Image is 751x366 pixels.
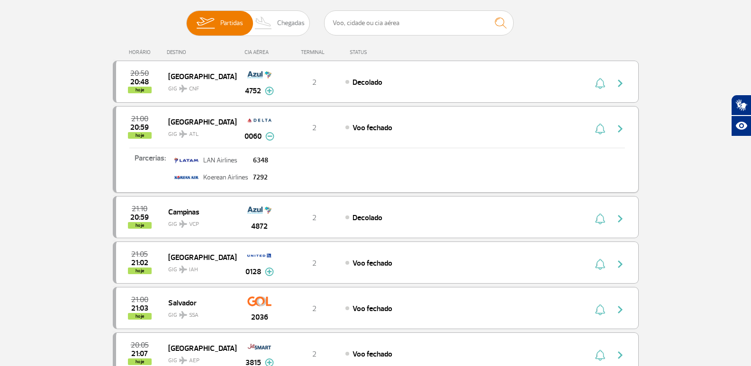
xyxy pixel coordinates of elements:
[168,351,229,365] span: GIG
[353,259,392,268] span: Voo fechado
[168,296,229,309] span: Salvador
[131,342,149,348] span: 2025-08-26 20:05:00
[236,49,283,55] div: CIA AÉREA
[731,95,751,116] button: Abrir tradutor de língua de sinais.
[324,10,514,36] input: Voo, cidade ou cia aérea
[128,358,152,365] span: hoje
[189,220,199,229] span: VCP
[265,87,274,95] img: mais-info-painel-voo.svg
[312,259,317,268] span: 2
[131,305,148,312] span: 2025-08-26 21:03:15
[128,313,152,320] span: hoje
[615,123,626,134] img: seta-direita-painel-voo.svg
[345,49,422,55] div: STATUS
[179,266,187,273] img: destiny_airplane.svg
[168,125,229,139] span: GIG
[265,268,274,276] img: mais-info-painel-voo.svg
[116,152,172,179] p: Parcerias:
[353,78,382,87] span: Decolado
[189,85,199,93] span: CNF
[277,11,305,36] span: Chegadas
[168,80,229,93] span: GIG
[244,131,262,142] span: 0060
[353,349,392,359] span: Voo fechado
[179,357,187,364] img: destiny_airplane.svg
[615,78,626,89] img: seta-direita-painel-voo.svg
[595,349,605,361] img: sino-painel-voo.svg
[128,132,152,139] span: hoje
[253,157,268,164] p: 6348
[128,222,152,229] span: hoje
[190,11,220,36] img: slider-embarque
[168,251,229,263] span: [GEOGRAPHIC_DATA]
[131,350,148,357] span: 2025-08-26 21:07:00
[167,49,236,55] div: DESTINO
[245,85,261,97] span: 4752
[130,124,149,131] span: 2025-08-26 20:59:00
[253,174,268,181] p: 7292
[251,221,268,232] span: 4872
[353,304,392,313] span: Voo fechado
[283,49,345,55] div: TERMINAL
[168,260,229,274] span: GIG
[615,213,626,224] img: seta-direita-painel-voo.svg
[131,116,148,122] span: 2025-08-26 21:00:00
[128,87,152,93] span: hoje
[179,311,187,319] img: destiny_airplane.svg
[312,213,317,223] span: 2
[116,49,167,55] div: HORÁRIO
[595,123,605,134] img: sino-painel-voo.svg
[615,304,626,315] img: seta-direita-painel-voo.svg
[353,213,382,223] span: Decolado
[595,78,605,89] img: sino-painel-voo.svg
[179,220,187,228] img: destiny_airplane.svg
[312,78,317,87] span: 2
[251,312,268,323] span: 2036
[130,79,149,85] span: 2025-08-26 20:48:02
[168,342,229,354] span: [GEOGRAPHIC_DATA]
[168,116,229,128] span: [GEOGRAPHIC_DATA]
[131,296,148,303] span: 2025-08-26 21:00:00
[168,70,229,82] span: [GEOGRAPHIC_DATA]
[131,251,148,258] span: 2025-08-26 21:05:00
[312,123,317,133] span: 2
[250,11,278,36] img: slider-desembarque
[128,268,152,274] span: hoje
[203,157,248,164] p: LAN Airlines
[174,170,199,186] img: korean_air.png
[353,123,392,133] span: Voo fechado
[189,266,198,274] span: IAH
[130,70,149,77] span: 2025-08-26 20:50:00
[189,311,199,320] span: SSA
[131,259,148,266] span: 2025-08-26 21:02:00
[203,174,248,181] p: Koerean Airlines
[220,11,243,36] span: Partidas
[132,205,147,212] span: 2025-08-26 21:10:00
[595,304,605,315] img: sino-painel-voo.svg
[189,130,199,139] span: ATL
[174,152,199,169] img: latam.png
[179,130,187,138] img: destiny_airplane.svg
[312,304,317,313] span: 2
[130,214,149,221] span: 2025-08-26 20:59:00
[179,85,187,92] img: destiny_airplane.svg
[312,349,317,359] span: 2
[168,306,229,320] span: GIG
[168,205,229,218] span: Campinas
[595,259,605,270] img: sino-painel-voo.svg
[731,95,751,136] div: Plugin de acessibilidade da Hand Talk.
[189,357,199,365] span: AEP
[245,266,261,277] span: 0128
[168,215,229,229] span: GIG
[595,213,605,224] img: sino-painel-voo.svg
[265,132,274,141] img: menos-info-painel-voo.svg
[731,116,751,136] button: Abrir recursos assistivos.
[615,349,626,361] img: seta-direita-painel-voo.svg
[615,259,626,270] img: seta-direita-painel-voo.svg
